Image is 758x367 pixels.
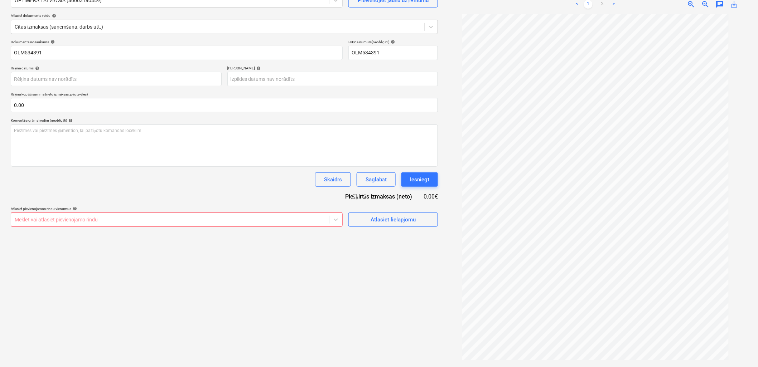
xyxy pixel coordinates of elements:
div: Atlasiet pievienojamos rindu vienumus [11,206,343,211]
span: help [255,66,261,70]
div: [PERSON_NAME] [227,66,438,70]
input: Rēķina numurs [348,46,438,60]
span: help [71,206,77,211]
button: Iesniegt [401,172,438,187]
div: 0.00€ [424,192,438,201]
p: Rēķina kopējā summa (neto izmaksas, pēc izvēles) [11,92,438,98]
span: help [50,14,56,18]
input: Rēķina datums nav norādīts [11,72,222,86]
input: Rēķina kopējā summa (neto izmaksas, pēc izvēles) [11,98,438,112]
div: Atlasiet lielapjomu [371,215,416,224]
div: Iesniegt [410,175,429,184]
input: Dokumenta nosaukums [11,46,343,60]
button: Atlasiet lielapjomu [348,212,438,227]
div: Skaidrs [324,175,342,184]
div: Rēķina numurs (neobligāti) [348,40,438,44]
input: Izpildes datums nav norādīts [227,72,438,86]
span: help [34,66,39,70]
div: Atlasiet dokumenta veidu [11,13,438,18]
div: Dokumenta nosaukums [11,40,343,44]
span: help [67,118,73,123]
button: Skaidrs [315,172,351,187]
span: help [49,40,55,44]
span: help [389,40,395,44]
div: Saglabāt [366,175,387,184]
div: Rēķina datums [11,66,222,70]
button: Saglabāt [357,172,396,187]
div: Komentārs grāmatvedim (neobligāti) [11,118,438,123]
div: Piešķirtās izmaksas (neto) [339,192,424,201]
iframe: Chat Widget [722,333,758,367]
